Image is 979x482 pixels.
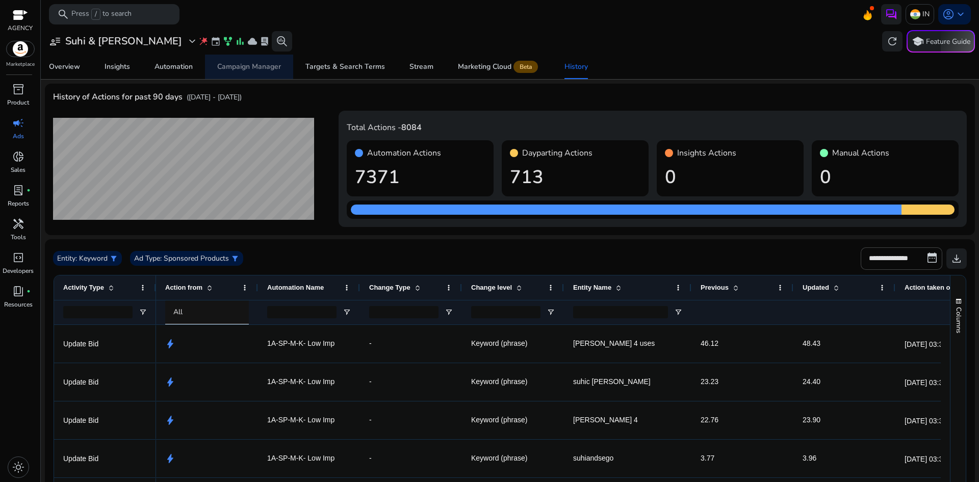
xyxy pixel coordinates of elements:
[907,30,975,53] button: schoolFeature Guide
[950,252,963,265] span: download
[165,415,175,425] span: bolt
[12,184,24,196] span: lab_profile
[217,63,281,70] div: Campaign Manager
[110,255,118,263] span: filter_alt
[677,148,736,158] h4: Insights Actions
[803,416,820,424] span: 23.90
[912,35,924,47] span: school
[134,253,160,264] p: Ad Type
[547,308,555,316] button: Open Filter Menu
[154,63,193,70] div: Automation
[139,308,147,316] button: Open Filter Menu
[57,8,69,20] span: search
[235,36,245,46] span: bar_chart
[832,148,889,158] h4: Manual Actions
[369,454,372,462] span: -
[63,306,133,318] input: Activity Type Filter Input
[160,253,229,264] p: : Sponsored Products
[63,334,147,354] p: Update Bid
[369,306,439,318] input: Change Type Filter Input
[922,5,930,23] p: IN
[165,284,202,291] span: Action from
[187,92,242,103] p: ([DATE] - [DATE])
[369,284,410,291] span: Change Type
[510,166,640,188] h1: 713
[276,35,288,47] span: search_insights
[267,371,334,392] span: 1A-SP-M-K- Low Imp
[564,63,588,70] div: History
[3,266,34,275] p: Developers
[886,35,898,47] span: refresh
[63,372,147,393] p: Update Bid
[946,248,967,269] button: download
[522,148,592,158] h4: Dayparting Actions
[12,117,24,129] span: campaign
[267,333,334,354] span: 1A-SP-M-K- Low Imp
[27,188,31,192] span: fiber_manual_record
[701,284,729,291] span: Previous
[198,36,209,46] span: wand_stars
[882,31,903,52] button: refresh
[803,454,816,462] span: 3.96
[49,63,80,70] div: Overview
[369,416,372,424] span: -
[75,253,108,264] p: : Keyword
[573,416,638,424] span: [PERSON_NAME] 4
[305,63,385,70] div: Targets & Search Terms
[926,37,970,47] p: Feature Guide
[820,166,950,188] h1: 0
[355,166,485,188] h1: 7371
[11,165,25,174] p: Sales
[701,377,718,386] span: 23.23
[165,377,175,387] span: bolt
[513,61,538,73] span: Beta
[165,339,175,349] span: bolt
[471,377,528,386] span: Keyword (phrase)
[63,284,104,291] span: Activity Type
[49,35,61,47] span: user_attributes
[573,339,655,347] span: [PERSON_NAME] 4 uses
[211,36,221,46] span: event
[471,339,528,347] span: Keyword (phrase)
[105,63,130,70] div: Insights
[955,8,967,20] span: keyboard_arrow_down
[91,9,100,20] span: /
[63,410,147,431] p: Update Bid
[223,36,233,46] span: family_history
[369,339,372,347] span: -
[8,23,33,33] p: AGENCY
[12,218,24,230] span: handyman
[471,416,528,424] span: Keyword (phrase)
[27,289,31,293] span: fiber_manual_record
[573,377,651,386] span: suhic [PERSON_NAME]
[4,300,33,309] p: Resources
[12,150,24,163] span: donut_small
[53,92,183,102] h4: History of Actions for past 90 days
[369,377,372,386] span: -
[471,454,528,462] span: Keyword (phrase)
[665,166,795,188] h1: 0
[954,307,963,333] span: Columns
[471,284,512,291] span: Change level
[267,448,334,469] span: 1A-SP-M-K- Low Imp
[267,284,324,291] span: Automation Name
[6,61,35,68] p: Marketplace
[445,308,453,316] button: Open Filter Menu
[63,448,147,469] p: Update Bid
[12,461,24,473] span: light_mode
[347,123,959,133] h4: Total Actions -
[173,307,183,317] span: All
[186,35,198,47] span: expand_more
[71,9,132,20] p: Press to search
[409,63,433,70] div: Stream
[260,36,270,46] span: lab_profile
[701,454,714,462] span: 3.77
[65,35,182,47] h3: Suhi & [PERSON_NAME]
[57,253,75,264] p: Entity
[401,122,422,133] b: 8084
[12,251,24,264] span: code_blocks
[701,339,718,347] span: 46.12
[272,31,292,52] button: search_insights
[7,98,29,107] p: Product
[471,306,540,318] input: Change level Filter Input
